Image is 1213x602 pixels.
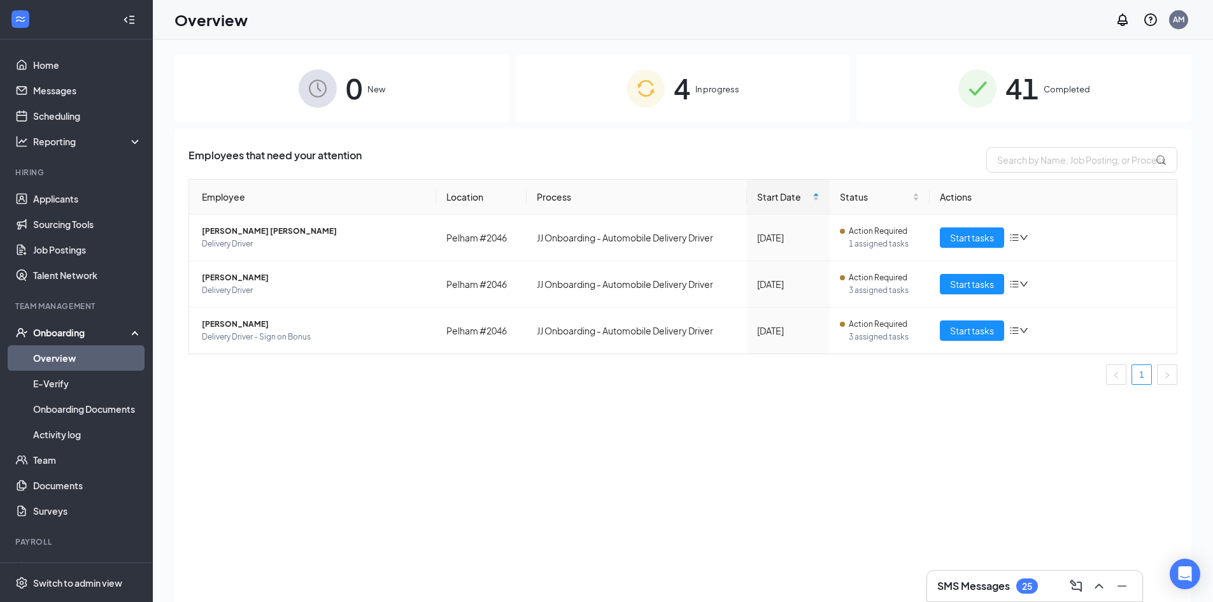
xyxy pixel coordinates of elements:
[15,135,28,148] svg: Analysis
[1157,364,1177,385] li: Next Page
[202,225,426,238] span: [PERSON_NAME] [PERSON_NAME]
[33,52,142,78] a: Home
[33,396,142,422] a: Onboarding Documents
[527,308,747,354] td: JJ Onboarding - Automobile Delivery Driver
[33,447,142,473] a: Team
[527,180,747,215] th: Process
[1009,233,1019,243] span: bars
[15,577,28,589] svg: Settings
[757,277,819,291] div: [DATE]
[940,227,1004,248] button: Start tasks
[1112,371,1120,379] span: left
[1009,326,1019,336] span: bars
[33,78,142,103] a: Messages
[33,577,122,589] div: Switch to admin view
[1132,365,1151,384] a: 1
[189,180,436,215] th: Employee
[940,320,1004,341] button: Start tasks
[1005,66,1039,110] span: 41
[123,13,136,26] svg: Collapse
[436,308,527,354] td: Pelham #2046
[202,318,426,331] span: [PERSON_NAME]
[849,271,907,284] span: Action Required
[346,66,362,110] span: 0
[1112,576,1132,596] button: Minimize
[436,215,527,261] td: Pelham #2046
[757,190,810,204] span: Start Date
[33,135,143,148] div: Reporting
[1106,364,1126,385] li: Previous Page
[757,324,819,338] div: [DATE]
[950,324,994,338] span: Start tasks
[1131,364,1152,385] li: 1
[1068,578,1084,594] svg: ComposeMessage
[950,231,994,245] span: Start tasks
[1089,576,1109,596] button: ChevronUp
[849,284,919,297] span: 3 assigned tasks
[33,262,142,288] a: Talent Network
[840,190,910,204] span: Status
[33,211,142,237] a: Sourcing Tools
[1009,279,1019,289] span: bars
[33,422,142,447] a: Activity log
[367,83,385,96] span: New
[33,498,142,524] a: Surveys
[15,326,28,339] svg: UserCheck
[436,180,527,215] th: Location
[174,9,248,31] h1: Overview
[1022,581,1032,592] div: 25
[986,147,1177,173] input: Search by Name, Job Posting, or Process
[1106,364,1126,385] button: left
[1163,371,1171,379] span: right
[33,103,142,129] a: Scheduling
[849,331,919,343] span: 3 assigned tasks
[937,579,1010,593] h3: SMS Messages
[202,271,426,284] span: [PERSON_NAME]
[14,13,27,25] svg: WorkstreamLogo
[674,66,690,110] span: 4
[33,473,142,498] a: Documents
[1044,83,1090,96] span: Completed
[1019,280,1028,289] span: down
[1157,364,1177,385] button: right
[849,318,907,331] span: Action Required
[33,186,142,211] a: Applicants
[1114,578,1130,594] svg: Minimize
[849,238,919,250] span: 1 assigned tasks
[527,215,747,261] td: JJ Onboarding - Automobile Delivery Driver
[1066,576,1086,596] button: ComposeMessage
[202,238,426,250] span: Delivery Driver
[202,284,426,297] span: Delivery Driver
[1115,12,1130,27] svg: Notifications
[202,331,426,343] span: Delivery Driver - Sign on Bonus
[1170,559,1200,589] div: Open Intercom Messenger
[695,83,739,96] span: In progress
[830,180,930,215] th: Status
[1019,326,1028,335] span: down
[940,274,1004,294] button: Start tasks
[527,261,747,308] td: JJ Onboarding - Automobile Delivery Driver
[15,301,139,312] div: Team Management
[33,371,142,396] a: E-Verify
[950,277,994,291] span: Start tasks
[930,180,1177,215] th: Actions
[1143,12,1158,27] svg: QuestionInfo
[1173,14,1184,25] div: AM
[1019,233,1028,242] span: down
[33,345,142,371] a: Overview
[33,237,142,262] a: Job Postings
[33,326,131,339] div: Onboarding
[757,231,819,245] div: [DATE]
[15,167,139,178] div: Hiring
[188,147,362,173] span: Employees that need your attention
[849,225,907,238] span: Action Required
[1091,578,1107,594] svg: ChevronUp
[436,261,527,308] td: Pelham #2046
[15,536,139,547] div: Payroll
[33,555,142,581] a: PayrollCrown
